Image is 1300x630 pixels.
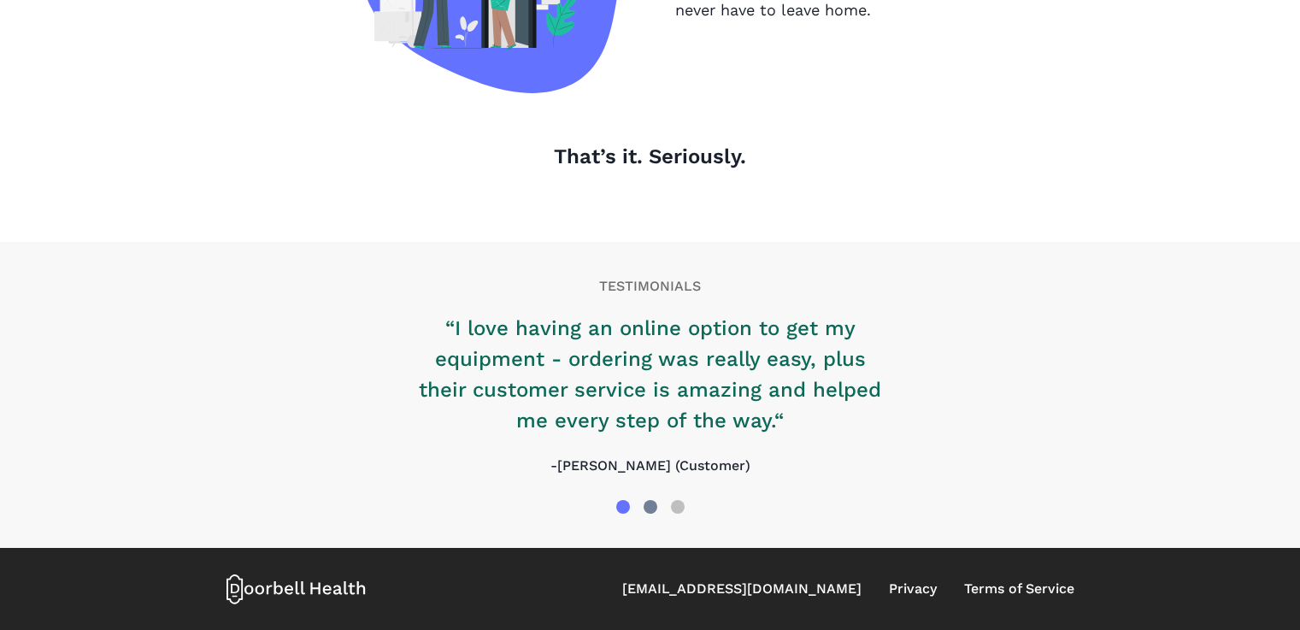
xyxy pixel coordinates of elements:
a: [EMAIL_ADDRESS][DOMAIN_NAME] [622,579,862,599]
p: -[PERSON_NAME] (Customer) [411,456,890,476]
a: Privacy [889,579,937,599]
p: TESTIMONIALS [226,276,1074,297]
a: Terms of Service [964,579,1074,599]
p: That’s it. Seriously. [226,141,1074,172]
p: “I love having an online option to get my equipment - ordering was really easy, plus their custom... [411,313,890,436]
